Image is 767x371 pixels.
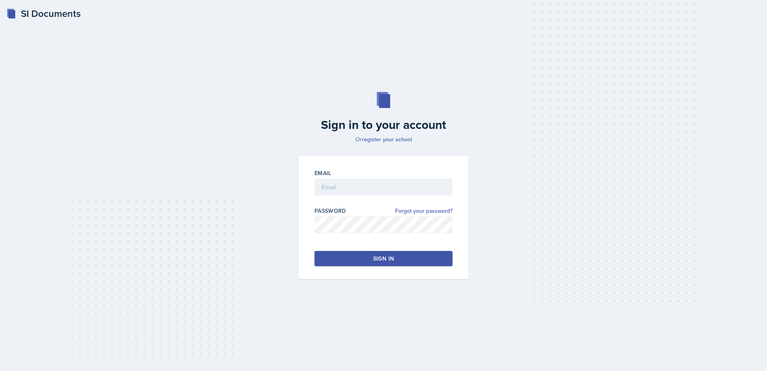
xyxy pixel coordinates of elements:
input: Email [315,179,452,196]
a: SI Documents [6,6,81,21]
h2: Sign in to your account [294,118,473,132]
button: Sign in [315,251,452,266]
label: Email [315,169,331,177]
label: Password [315,207,346,215]
div: Sign in [373,255,394,263]
a: register your school [362,135,412,143]
a: Forgot your password? [395,207,452,215]
p: Or [294,135,473,143]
